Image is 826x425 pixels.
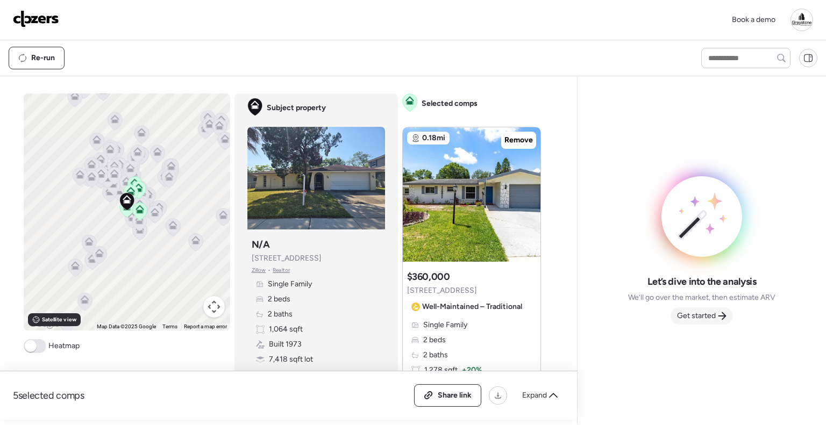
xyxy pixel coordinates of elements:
h3: $360,000 [407,270,450,283]
span: 2 beds [268,294,290,305]
span: + 20% [462,365,482,376]
span: Zillow [252,266,266,275]
span: 0.18mi [422,133,445,143]
span: 2 baths [268,309,293,320]
img: Logo [13,10,59,27]
span: Heatmap [48,341,80,351]
span: 2 baths [423,350,448,361]
a: Terms (opens in new tab) [162,323,177,329]
img: Google [26,316,62,330]
span: Map Data ©2025 Google [97,323,156,329]
span: Single Family [423,320,467,330]
span: 1,278 sqft [424,365,458,376]
span: Re-run [31,53,55,63]
span: 7,418 sqft lot [269,354,313,365]
span: Well-Maintained – Traditional [422,301,522,312]
span: Expand [522,390,547,401]
span: 1,064 sqft [269,324,303,335]
span: Built 1973 [269,339,302,350]
span: 5 selected comps [13,389,84,402]
span: Satellite view [42,315,76,324]
a: Open this area in Google Maps (opens a new window) [26,316,62,330]
span: Single Family [268,279,312,290]
span: Garage [269,369,294,380]
h3: N/A [252,238,270,251]
span: We’ll go over the market, then estimate ARV [628,292,775,303]
span: • [268,266,270,275]
button: Map camera controls [203,296,225,318]
span: Realtor [273,266,290,275]
a: Report a map error [184,323,227,329]
span: Book a demo [732,15,775,24]
span: Selected comps [422,98,478,109]
span: Get started [677,311,716,321]
span: Share link [438,390,472,401]
span: [STREET_ADDRESS] [407,285,477,296]
span: Remove [504,135,533,146]
span: Subject property [267,103,326,113]
span: 2 beds [423,335,446,345]
span: [STREET_ADDRESS] [252,253,322,264]
span: Let’s dive into the analysis [647,275,757,288]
